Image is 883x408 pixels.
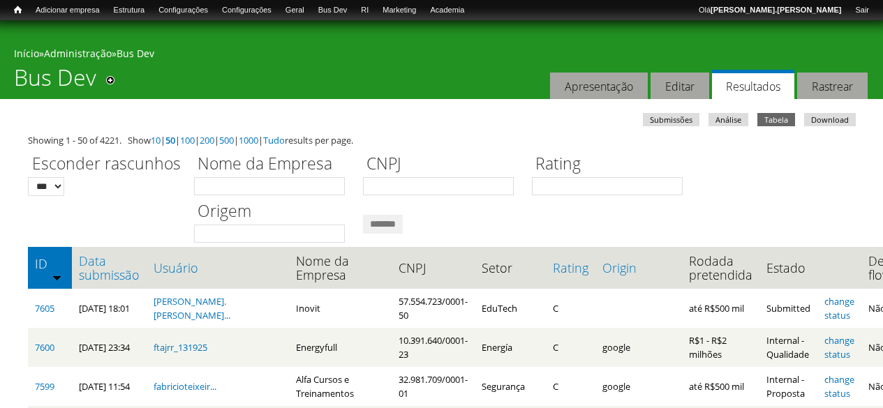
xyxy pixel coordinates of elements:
[263,134,285,146] a: Tudo
[595,367,682,406] td: google
[553,261,588,275] a: Rating
[289,367,392,406] td: Alfa Cursos e Treinamentos
[392,247,475,289] th: CNPJ
[14,64,96,99] h1: Bus Dev
[289,247,392,289] th: Nome da Empresa
[682,247,759,289] th: Rodada pretendida
[546,289,595,328] td: C
[602,261,675,275] a: Origin
[35,257,65,271] a: ID
[239,134,258,146] a: 1000
[154,341,207,354] a: ftajrr_131925
[165,134,175,146] a: 50
[363,152,523,177] label: CNPJ
[708,113,748,126] a: Análise
[72,328,147,367] td: [DATE] 23:34
[692,3,848,17] a: Olá[PERSON_NAME].[PERSON_NAME]
[712,70,794,100] a: Resultados
[797,73,868,100] a: Rastrear
[279,3,311,17] a: Geral
[79,254,140,282] a: Data submissão
[14,47,39,60] a: Início
[475,289,546,328] td: EduTech
[194,199,354,225] label: Origem
[200,134,214,146] a: 200
[7,3,29,17] a: Início
[759,289,817,328] td: Submitted
[154,295,230,322] a: [PERSON_NAME].[PERSON_NAME]...
[392,289,475,328] td: 57.554.723/0001-50
[72,367,147,406] td: [DATE] 11:54
[52,273,61,282] img: ordem crescente
[682,289,759,328] td: até R$500 mil
[311,3,355,17] a: Bus Dev
[682,328,759,367] td: R$1 - R$2 milhões
[154,380,216,393] a: fabricioteixeir...
[14,47,869,64] div: » »
[392,328,475,367] td: 10.391.640/0001-23
[392,367,475,406] td: 32.981.709/0001-01
[35,380,54,393] a: 7599
[35,341,54,354] a: 7600
[595,328,682,367] td: google
[180,134,195,146] a: 100
[289,289,392,328] td: Inovit
[475,328,546,367] td: Energía
[824,334,854,361] a: change status
[651,73,709,100] a: Editar
[28,133,855,147] div: Showing 1 - 50 of 4221. Show | | | | | | results per page.
[643,113,699,126] a: Submissões
[194,152,354,177] label: Nome da Empresa
[759,367,817,406] td: Internal - Proposta
[29,3,107,17] a: Adicionar empresa
[376,3,423,17] a: Marketing
[475,247,546,289] th: Setor
[215,3,279,17] a: Configurações
[35,302,54,315] a: 7605
[72,289,147,328] td: [DATE] 18:01
[44,47,112,60] a: Administração
[151,3,215,17] a: Configurações
[532,152,692,177] label: Rating
[757,113,795,126] a: Tabela
[546,367,595,406] td: C
[28,152,185,177] label: Esconder rascunhos
[423,3,471,17] a: Academia
[682,367,759,406] td: até R$500 mil
[117,47,154,60] a: Bus Dev
[219,134,234,146] a: 500
[711,6,841,14] strong: [PERSON_NAME].[PERSON_NAME]
[759,247,817,289] th: Estado
[289,328,392,367] td: Energyfull
[151,134,161,146] a: 10
[804,113,856,126] a: Download
[475,367,546,406] td: Segurança
[848,3,876,17] a: Sair
[824,295,854,322] a: change status
[154,261,282,275] a: Usuário
[759,328,817,367] td: Internal - Qualidade
[546,328,595,367] td: C
[14,5,22,15] span: Início
[354,3,376,17] a: RI
[550,73,648,100] a: Apresentação
[824,373,854,400] a: change status
[107,3,152,17] a: Estrutura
